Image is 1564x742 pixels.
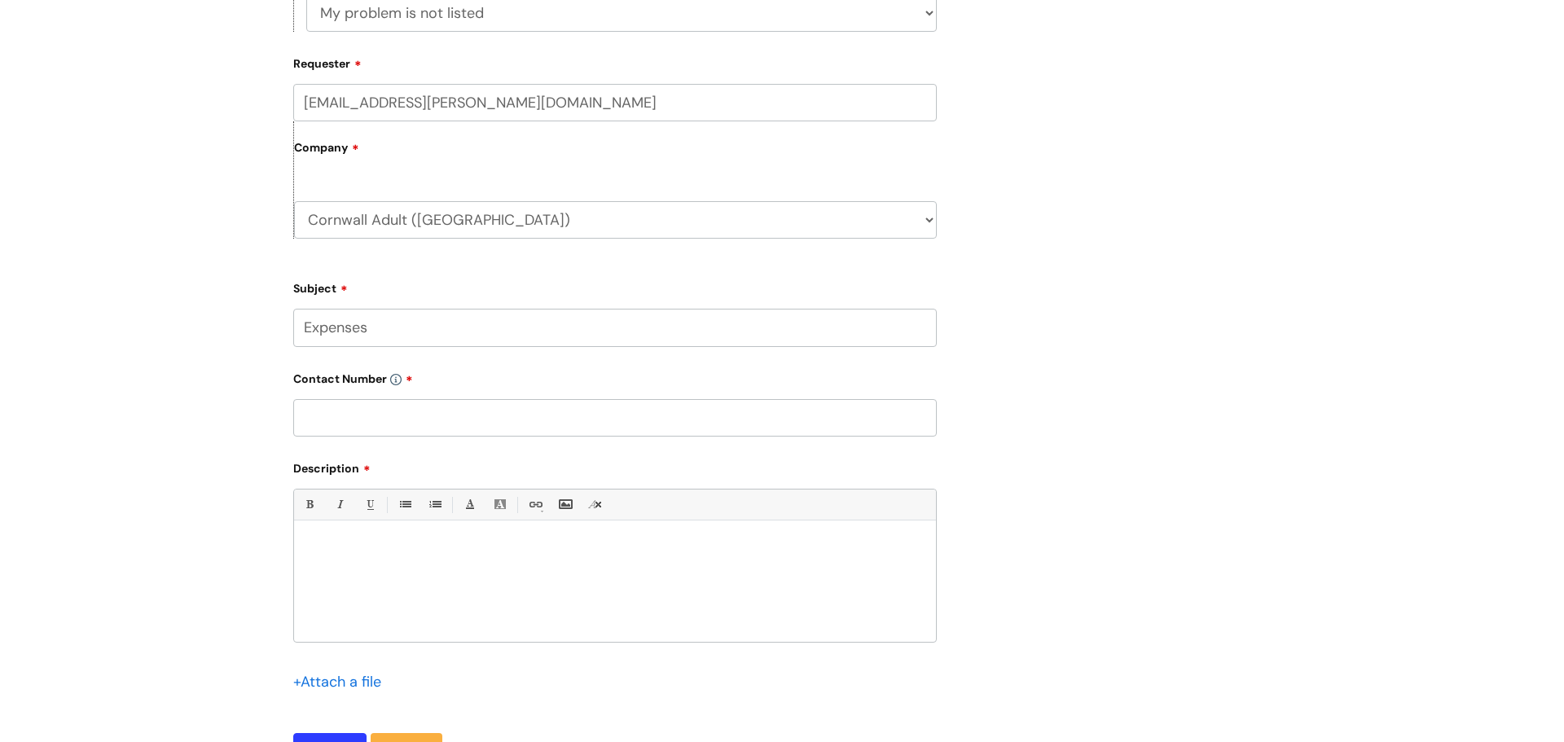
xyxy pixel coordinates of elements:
[459,494,480,515] a: Font Color
[293,51,937,71] label: Requester
[293,456,937,476] label: Description
[390,374,402,385] img: info-icon.svg
[525,494,545,515] a: Link
[585,494,605,515] a: Remove formatting (Ctrl-\)
[293,276,937,296] label: Subject
[490,494,510,515] a: Back Color
[293,367,937,386] label: Contact Number
[299,494,319,515] a: Bold (Ctrl-B)
[293,669,391,695] div: Attach a file
[394,494,415,515] a: • Unordered List (Ctrl-Shift-7)
[424,494,445,515] a: 1. Ordered List (Ctrl-Shift-8)
[329,494,349,515] a: Italic (Ctrl-I)
[359,494,380,515] a: Underline(Ctrl-U)
[293,84,937,121] input: Email
[293,672,301,692] span: +
[555,494,575,515] a: Insert Image...
[294,135,937,172] label: Company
